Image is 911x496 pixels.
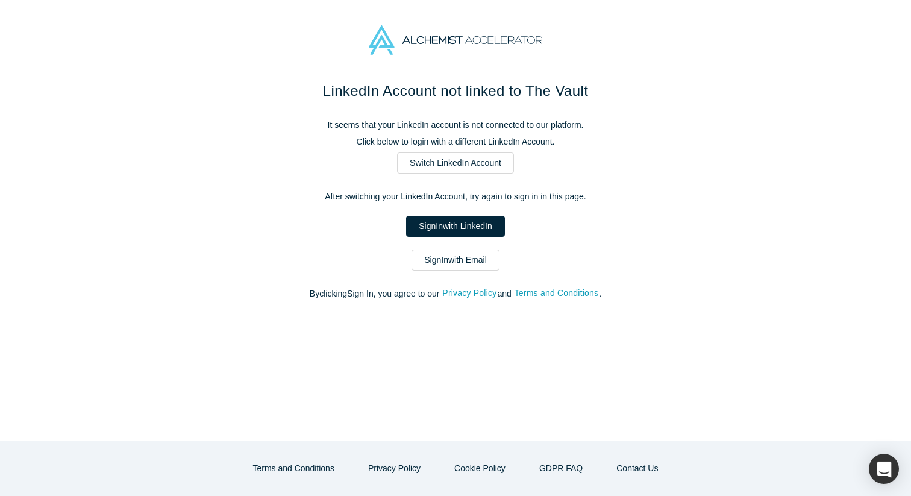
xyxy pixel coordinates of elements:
[604,458,671,479] button: Contact Us
[397,152,514,174] a: Switch LinkedIn Account
[406,216,504,237] a: SignInwith LinkedIn
[514,286,600,300] button: Terms and Conditions
[240,458,347,479] button: Terms and Conditions
[202,80,709,102] h1: LinkedIn Account not linked to The Vault
[527,458,595,479] a: GDPR FAQ
[355,458,433,479] button: Privacy Policy
[202,136,709,148] p: Click below to login with a different LinkedIn Account.
[202,287,709,300] p: By clicking Sign In , you agree to our and .
[202,119,709,131] p: It seems that your LinkedIn account is not connected to our platform.
[442,286,497,300] button: Privacy Policy
[412,250,499,271] a: SignInwith Email
[369,25,542,55] img: Alchemist Accelerator Logo
[202,190,709,203] p: After switching your LinkedIn Account, try again to sign in in this page.
[442,458,518,479] button: Cookie Policy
